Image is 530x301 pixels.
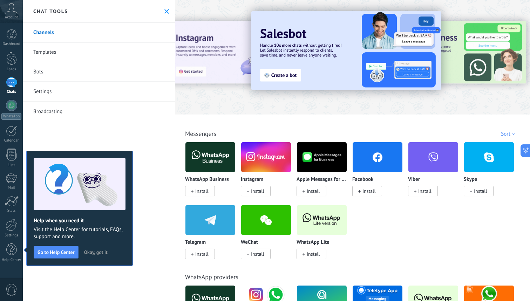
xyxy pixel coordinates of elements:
[1,67,22,72] div: Leads
[185,205,241,268] div: Telegram
[1,186,22,190] div: Mail
[297,142,352,205] div: Apple Messages for Business
[297,177,347,183] p: Apple Messages for Business
[1,209,22,213] div: Stats
[241,205,297,268] div: WeChat
[169,21,318,84] img: Slide 1
[23,62,175,82] a: Bots
[241,142,297,205] div: Instagram
[241,177,263,183] p: Instagram
[251,11,441,90] img: Slide 2
[195,188,209,194] span: Install
[1,233,22,238] div: Settings
[1,138,22,143] div: Calendar
[195,251,209,257] span: Install
[23,102,175,121] a: Broadcasting
[185,140,235,174] img: logo_main.png
[5,15,18,20] span: Account
[241,240,258,246] p: WeChat
[38,250,75,255] span: Go to Help Center
[501,131,517,137] div: Sort
[352,177,373,183] p: Facebook
[418,188,432,194] span: Install
[185,203,235,237] img: telegram.png
[408,140,458,174] img: viber.png
[33,8,68,14] h2: Chat tools
[251,251,264,257] span: Install
[23,82,175,102] a: Settings
[377,21,526,84] img: Slide 3
[1,90,22,94] div: Chats
[1,258,22,262] div: Help Center
[84,250,108,255] span: Okay, got it
[251,188,264,194] span: Install
[1,42,22,46] div: Dashboard
[34,226,125,240] span: Visit the Help Center for tutorials, FAQs, support and more.
[81,247,111,257] button: Okay, got it
[297,240,329,246] p: WhatsApp Lite
[34,246,79,259] button: Go to Help Center
[352,142,408,205] div: Facebook
[353,140,402,174] img: facebook.png
[1,113,21,120] div: WhatsApp
[464,142,519,205] div: Skype
[362,188,376,194] span: Install
[241,203,291,237] img: wechat.png
[307,188,320,194] span: Install
[185,273,238,281] a: WhatsApp providers
[297,205,352,268] div: WhatsApp Lite
[185,177,229,183] p: WhatsApp Business
[297,140,347,174] img: logo_main.png
[474,188,487,194] span: Install
[241,140,291,174] img: instagram.png
[408,142,464,205] div: Viber
[23,42,175,62] a: Templates
[23,23,175,42] a: Channels
[408,177,420,183] p: Viber
[464,140,514,174] img: skype.png
[1,163,22,168] div: Lists
[34,217,125,224] h2: Help when you need it
[464,177,477,183] p: Skype
[185,142,241,205] div: WhatsApp Business
[297,203,347,237] img: logo_main.png
[185,240,206,246] p: Telegram
[307,251,320,257] span: Install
